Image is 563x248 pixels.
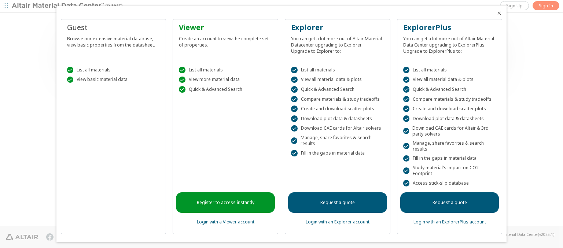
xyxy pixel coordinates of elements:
[403,77,496,83] div: View all material data & plots
[291,96,298,103] div: 
[288,192,387,213] a: Request a quote
[197,219,254,225] a: Login with a Viewer account
[403,128,409,134] div: 
[291,125,384,132] div: Download CAE cards for Altair solvers
[67,67,74,73] div: 
[403,180,410,186] div: 
[291,125,298,132] div: 
[291,96,384,103] div: Compare materials & study tradeoffs
[291,115,298,122] div: 
[403,67,496,73] div: List all materials
[403,125,496,137] div: Download CAE cards for Altair & 3rd party solvers
[179,33,272,48] div: Create an account to view the complete set of properties.
[291,150,298,156] div: 
[291,86,384,93] div: Quick & Advanced Search
[179,77,185,83] div: 
[67,77,74,83] div: 
[179,86,185,93] div: 
[403,115,410,122] div: 
[403,106,410,112] div: 
[291,106,298,112] div: 
[291,33,384,54] div: You can get a lot more out of Altair Material Datacenter upgrading to Explorer. Upgrade to Explor...
[291,115,384,122] div: Download plot data & datasheets
[403,106,496,112] div: Create and download scatter plots
[403,140,496,152] div: Manage, share favorites & search results
[403,115,496,122] div: Download plot data & datasheets
[291,137,297,144] div: 
[179,67,185,73] div: 
[291,67,384,73] div: List all materials
[291,150,384,156] div: Fill in the gaps in material data
[176,192,275,213] a: Register to access instantly
[67,77,160,83] div: View basic material data
[403,165,496,177] div: Study material's impact on CO2 Footprint
[403,96,496,103] div: Compare materials & study tradeoffs
[403,33,496,54] div: You can get a lot more out of Altair Material Data Center upgrading to ExplorerPlus. Upgrade to E...
[179,67,272,73] div: List all materials
[403,96,410,103] div: 
[291,106,384,112] div: Create and download scatter plots
[291,77,384,83] div: View all material data & plots
[403,67,410,73] div: 
[291,135,384,147] div: Manage, share favorites & search results
[291,22,384,33] div: Explorer
[413,219,486,225] a: Login with an ExplorerPlus account
[291,77,298,83] div: 
[306,219,369,225] a: Login with an Explorer account
[67,22,160,33] div: Guest
[403,155,410,162] div: 
[67,33,160,48] div: Browse our extensive material database, view basic properties from the datasheet.
[67,67,160,73] div: List all materials
[400,192,499,213] a: Request a quote
[403,180,496,186] div: Access stick-slip database
[403,86,496,93] div: Quick & Advanced Search
[403,143,409,149] div: 
[179,22,272,33] div: Viewer
[403,167,409,174] div: 
[403,22,496,33] div: ExplorerPlus
[291,67,298,73] div: 
[179,86,272,93] div: Quick & Advanced Search
[403,86,410,93] div: 
[496,10,502,16] button: Close
[403,155,496,162] div: Fill in the gaps in material data
[291,86,298,93] div: 
[403,77,410,83] div: 
[179,77,272,83] div: View more material data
